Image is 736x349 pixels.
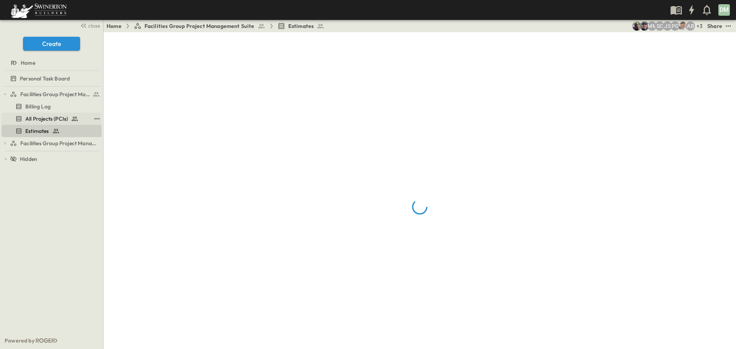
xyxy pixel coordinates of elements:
[2,113,102,125] div: All Projects (PCIs)test
[707,22,722,30] div: Share
[2,125,102,137] div: Estimatestest
[134,22,265,30] a: Facilities Group Project Management Suite
[288,22,314,30] span: Estimates
[20,139,99,147] span: Facilities Group Project Management Suite (Copy)
[25,115,68,123] span: All Projects (PCIs)
[2,126,100,136] a: Estimates
[20,90,90,98] span: Facilities Group Project Management Suite
[20,75,70,82] span: Personal Task Board
[10,138,100,149] a: Facilities Group Project Management Suite (Copy)
[718,4,730,16] div: DM
[697,22,704,30] p: + 3
[2,72,102,85] div: Personal Task Boardtest
[25,127,49,135] span: Estimates
[655,21,664,31] div: Sebastian Canal (sebastian.canal@swinerton.com)
[278,22,325,30] a: Estimates
[10,89,100,100] a: Facilities Group Project Management Suite
[670,21,680,31] div: Pat Gil (pgil@swinerton.com)
[88,22,100,29] span: close
[107,22,122,30] a: Home
[2,137,102,149] div: Facilities Group Project Management Suite (Copy)test
[2,101,100,112] a: Billing Log
[640,21,649,31] img: Mark Sotelo (mark.sotelo@swinerton.com)
[2,100,102,113] div: Billing Logtest
[663,21,672,31] div: Juan Sanchez (juan.sanchez@swinerton.com)
[724,21,733,31] button: test
[718,3,731,16] button: DM
[21,59,35,67] span: Home
[632,21,641,31] img: Joshua Whisenant (josh@tryroger.com)
[77,20,102,31] button: close
[678,21,687,31] img: Aaron Anderson (aaron.anderson@swinerton.com)
[92,114,102,123] button: test
[2,88,102,100] div: Facilities Group Project Management Suitetest
[145,22,255,30] span: Facilities Group Project Management Suite
[647,21,657,31] div: Monique Magallon (monique.magallon@swinerton.com)
[107,22,329,30] nav: breadcrumbs
[23,37,80,51] button: Create
[9,2,68,18] img: 6c363589ada0b36f064d841b69d3a419a338230e66bb0a533688fa5cc3e9e735.png
[2,57,100,68] a: Home
[2,73,100,84] a: Personal Task Board
[20,155,37,163] span: Hidden
[686,21,695,31] div: Adam Brigham (adam.brigham@swinerton.com)
[25,103,51,110] span: Billing Log
[2,113,91,124] a: All Projects (PCIs)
